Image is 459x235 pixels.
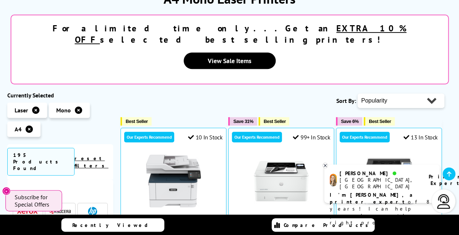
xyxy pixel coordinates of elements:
[146,154,201,208] img: Xerox B315
[362,154,416,208] img: Kyocera ECOSYS PA4500x
[369,119,391,124] span: Best Seller
[184,53,276,69] a: View Sale Items
[340,132,390,142] div: Our Experts Recommend
[188,134,222,141] div: 10 In Stock
[15,193,55,208] span: Subscribe for Special Offers
[15,126,22,133] span: A4
[126,119,148,124] span: Best Seller
[49,209,71,214] img: Kyocera
[17,209,39,214] img: Xerox
[364,117,395,126] button: Best Seller
[7,148,74,176] span: 195 Products Found
[17,207,39,216] a: Xerox
[293,134,330,141] div: 99+ In Stock
[81,207,103,216] a: HP
[264,119,286,124] span: Best Seller
[254,154,309,208] img: HP LaserJet Pro 4002dn
[15,107,28,114] span: Laser
[74,155,108,169] a: reset filters
[330,192,415,205] b: I'm [PERSON_NAME], a printer expert
[341,119,359,124] span: Save 6%
[61,218,164,232] a: Recently Viewed
[49,207,71,216] a: Kyocera
[7,92,113,99] div: Currently Selected
[336,117,362,126] button: Save 6%
[340,177,420,190] div: [GEOGRAPHIC_DATA], [GEOGRAPHIC_DATA]
[72,222,155,228] span: Recently Viewed
[284,222,372,228] span: Compare Products
[436,194,451,209] img: user-headset-light.svg
[254,203,309,210] a: HP LaserJet Pro 4002dn
[340,170,420,177] div: [PERSON_NAME]
[124,132,174,142] div: Our Experts Recommend
[53,23,406,45] strong: For a limited time only...Get an selected best selling printers!
[259,117,290,126] button: Best Seller
[146,203,201,210] a: Xerox B315
[403,134,438,141] div: 13 In Stock
[233,119,253,124] span: Save 31%
[336,97,356,104] span: Sort By:
[272,218,375,232] a: Compare Products
[75,23,407,45] u: EXTRA 10% OFF
[56,107,71,114] span: Mono
[330,192,434,226] p: of 8 years! I can help you choose the right product
[88,207,97,216] img: HP
[121,117,152,126] button: Best Seller
[228,117,257,126] button: Save 31%
[2,187,11,195] button: Close
[330,174,337,186] img: amy-livechat.png
[232,132,282,142] div: Our Experts Recommend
